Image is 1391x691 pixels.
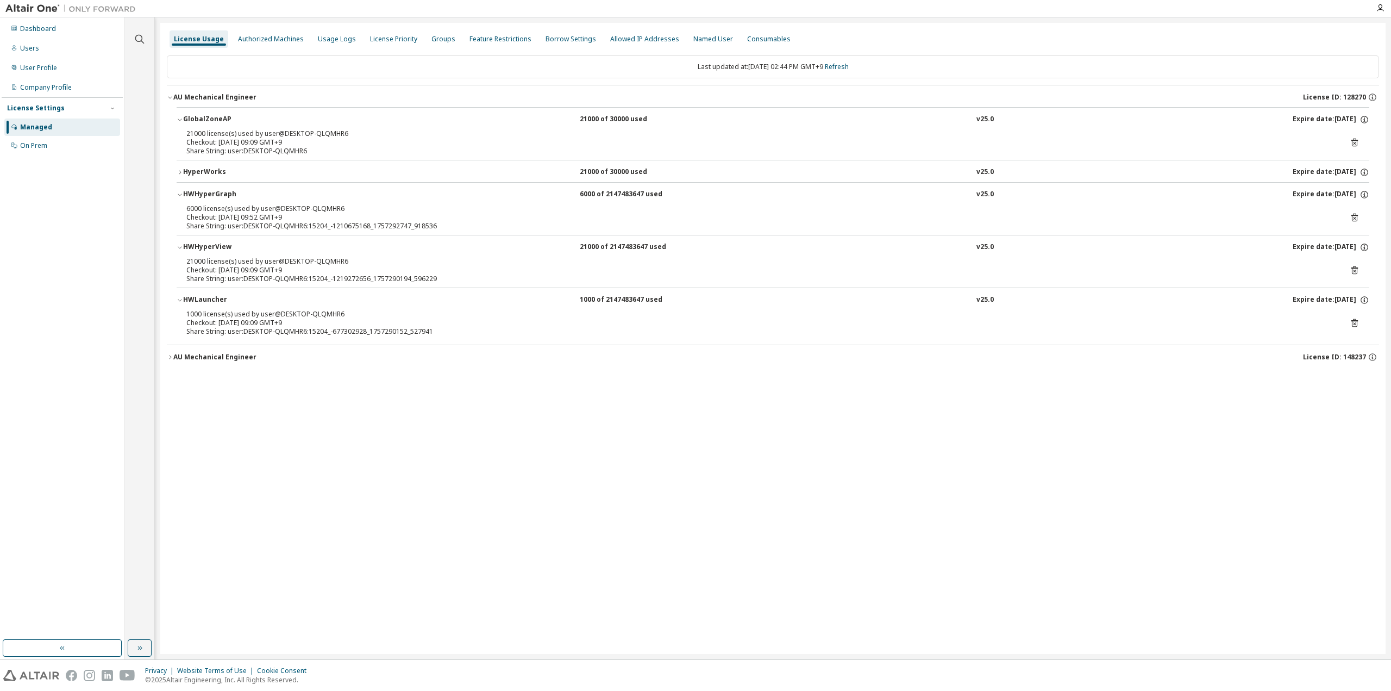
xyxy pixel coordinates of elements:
[20,44,39,53] div: Users
[186,266,1333,275] div: Checkout: [DATE] 09:09 GMT+9
[177,108,1369,132] button: GlobalZoneAP21000 of 30000 usedv25.0Expire date:[DATE]
[183,242,281,252] div: HWHyperView
[580,295,678,305] div: 1000 of 2147483647 used
[976,242,994,252] div: v25.0
[976,167,994,177] div: v25.0
[145,667,177,675] div: Privacy
[1303,353,1366,362] span: License ID: 148237
[183,167,281,177] div: HyperWorks
[238,35,304,43] div: Authorized Machines
[1293,167,1369,177] div: Expire date: [DATE]
[1303,93,1366,102] span: License ID: 128270
[177,288,1369,312] button: HWLauncher1000 of 2147483647 usedv25.0Expire date:[DATE]
[177,160,1369,184] button: HyperWorks21000 of 30000 usedv25.0Expire date:[DATE]
[20,83,72,92] div: Company Profile
[976,190,994,200] div: v25.0
[1293,295,1369,305] div: Expire date: [DATE]
[186,147,1333,155] div: Share String: user:DESKTOP-QLQMHR6
[20,141,47,150] div: On Prem
[257,667,313,675] div: Cookie Consent
[318,35,356,43] div: Usage Logs
[976,115,994,124] div: v25.0
[3,670,59,681] img: altair_logo.svg
[186,310,1333,319] div: 1000 license(s) used by user@DESKTOP-QLQMHR6
[580,242,678,252] div: 21000 of 2147483647 used
[431,35,455,43] div: Groups
[20,64,57,72] div: User Profile
[186,319,1333,327] div: Checkout: [DATE] 09:09 GMT+9
[580,115,678,124] div: 21000 of 30000 used
[120,670,135,681] img: youtube.svg
[610,35,679,43] div: Allowed IP Addresses
[370,35,417,43] div: License Priority
[546,35,596,43] div: Borrow Settings
[7,104,65,113] div: License Settings
[173,353,256,362] div: AU Mechanical Engineer
[183,115,281,124] div: GlobalZoneAP
[167,345,1379,369] button: AU Mechanical EngineerLicense ID: 148237
[20,123,52,132] div: Managed
[186,257,1333,266] div: 21000 license(s) used by user@DESKTOP-QLQMHR6
[186,327,1333,336] div: Share String: user:DESKTOP-QLQMHR6:15204_-677302928_1757290152_527941
[174,35,224,43] div: License Usage
[102,670,113,681] img: linkedin.svg
[186,204,1333,213] div: 6000 license(s) used by user@DESKTOP-QLQMHR6
[177,667,257,675] div: Website Terms of Use
[20,24,56,33] div: Dashboard
[167,85,1379,109] button: AU Mechanical EngineerLicense ID: 128270
[186,138,1333,147] div: Checkout: [DATE] 09:09 GMT+9
[183,190,281,200] div: HWHyperGraph
[747,35,791,43] div: Consumables
[66,670,77,681] img: facebook.svg
[580,190,678,200] div: 6000 of 2147483647 used
[1293,242,1369,252] div: Expire date: [DATE]
[84,670,95,681] img: instagram.svg
[186,213,1333,222] div: Checkout: [DATE] 09:52 GMT+9
[1293,190,1369,200] div: Expire date: [DATE]
[177,183,1369,207] button: HWHyperGraph6000 of 2147483647 usedv25.0Expire date:[DATE]
[177,235,1369,259] button: HWHyperView21000 of 2147483647 usedv25.0Expire date:[DATE]
[825,62,849,71] a: Refresh
[1293,115,1369,124] div: Expire date: [DATE]
[5,3,141,14] img: Altair One
[186,222,1333,231] div: Share String: user:DESKTOP-QLQMHR6:15204_-1210675168_1757292747_918536
[693,35,733,43] div: Named User
[167,55,1379,78] div: Last updated at: [DATE] 02:44 PM GMT+9
[145,675,313,684] p: © 2025 Altair Engineering, Inc. All Rights Reserved.
[186,129,1333,138] div: 21000 license(s) used by user@DESKTOP-QLQMHR6
[976,295,994,305] div: v25.0
[183,295,281,305] div: HWLauncher
[186,275,1333,283] div: Share String: user:DESKTOP-QLQMHR6:15204_-1219272656_1757290194_596229
[173,93,256,102] div: AU Mechanical Engineer
[580,167,678,177] div: 21000 of 30000 used
[469,35,531,43] div: Feature Restrictions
